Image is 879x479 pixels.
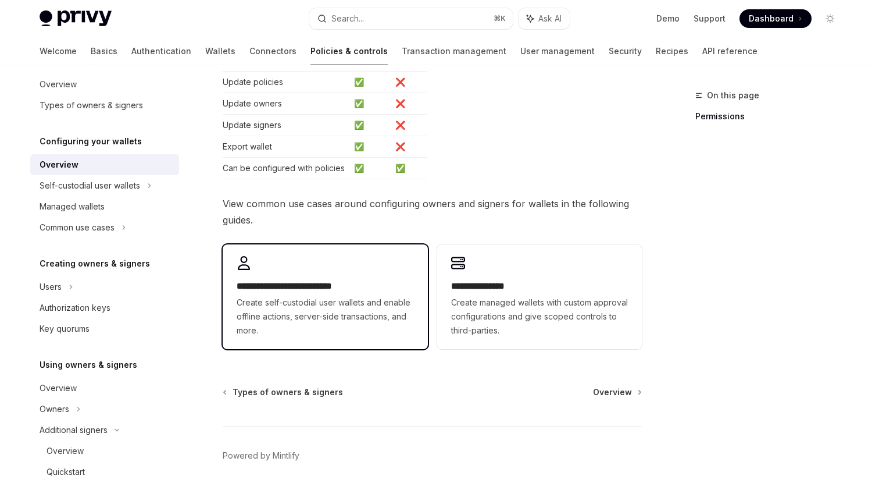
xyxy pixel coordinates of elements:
[233,386,343,398] span: Types of owners & signers
[40,221,115,235] div: Common use cases
[30,196,179,217] a: Managed wallets
[520,37,595,65] a: User management
[349,93,391,115] td: ✅
[40,423,108,437] div: Additional signers
[702,37,757,65] a: API reference
[309,8,513,29] button: Search...⌘K
[695,107,849,126] a: Permissions
[47,444,84,458] div: Overview
[40,280,62,294] div: Users
[349,158,391,179] td: ✅
[40,179,140,193] div: Self-custodial user wallets
[224,386,343,398] a: Types of owners & signers
[30,74,179,95] a: Overview
[391,93,427,115] td: ❌
[30,297,179,318] a: Authorization keys
[40,77,77,91] div: Overview
[40,301,110,315] div: Authorization keys
[40,322,90,336] div: Key quorums
[707,88,759,102] span: On this page
[593,386,632,398] span: Overview
[223,450,299,462] a: Powered by Mintlify
[349,136,391,158] td: ✅
[131,37,191,65] a: Authentication
[40,402,69,416] div: Owners
[437,244,642,349] a: **** **** *****Create managed wallets with custom approval configurations and give scoped control...
[821,9,839,28] button: Toggle dark mode
[391,136,427,158] td: ❌
[223,158,349,179] td: Can be configured with policies
[349,115,391,136] td: ✅
[40,200,105,214] div: Managed wallets
[223,93,349,115] td: Update owners
[694,13,726,24] a: Support
[205,37,235,65] a: Wallets
[40,257,150,271] h5: Creating owners & signers
[40,158,78,172] div: Overview
[349,72,391,93] td: ✅
[609,37,642,65] a: Security
[402,37,506,65] a: Transaction management
[40,10,112,27] img: light logo
[538,13,562,24] span: Ask AI
[739,9,812,28] a: Dashboard
[249,37,296,65] a: Connectors
[223,115,349,136] td: Update signers
[40,98,143,112] div: Types of owners & signers
[223,136,349,158] td: Export wallet
[223,72,349,93] td: Update policies
[749,13,794,24] span: Dashboard
[391,72,427,93] td: ❌
[391,158,427,179] td: ✅
[30,318,179,339] a: Key quorums
[310,37,388,65] a: Policies & controls
[593,386,641,398] a: Overview
[656,13,680,24] a: Demo
[30,441,179,462] a: Overview
[30,95,179,116] a: Types of owners & signers
[237,296,413,338] span: Create self-custodial user wallets and enable offline actions, server-side transactions, and more.
[223,196,642,228] span: View common use cases around configuring owners and signers for wallets in the following guides.
[91,37,117,65] a: Basics
[30,378,179,399] a: Overview
[391,115,427,136] td: ❌
[47,465,85,479] div: Quickstart
[451,296,628,338] span: Create managed wallets with custom approval configurations and give scoped controls to third-part...
[40,358,137,372] h5: Using owners & signers
[519,8,570,29] button: Ask AI
[331,12,364,26] div: Search...
[30,154,179,175] a: Overview
[494,14,506,23] span: ⌘ K
[40,37,77,65] a: Welcome
[40,134,142,148] h5: Configuring your wallets
[656,37,688,65] a: Recipes
[40,381,77,395] div: Overview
